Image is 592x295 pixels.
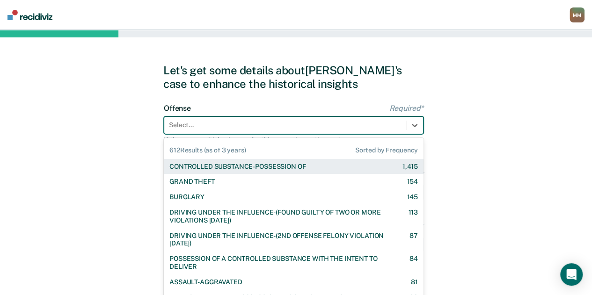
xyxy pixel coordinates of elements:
[164,104,424,113] label: Offense
[169,209,392,224] div: DRIVING UNDER THE INFLUENCE-(FOUND GUILTY OF TWO OR MORE VIOLATIONS [DATE])
[407,193,418,201] div: 145
[169,193,205,201] div: BURGLARY
[355,146,418,154] span: Sorted by Frequency
[169,232,393,248] div: DRIVING UNDER THE INFLUENCE-(2ND OFFENSE FELONY VIOLATION [DATE])
[411,278,418,286] div: 81
[169,278,242,286] div: ASSAULT-AGGRAVATED
[570,7,585,22] button: MM
[163,64,429,91] div: Let's get some details about [PERSON_NAME]'s case to enhance the historical insights
[408,209,418,224] div: 113
[169,146,246,154] span: 612 Results (as of 3 years)
[389,104,424,113] span: Required*
[570,7,585,22] div: M M
[560,263,583,286] div: Open Intercom Messenger
[407,178,418,186] div: 154
[169,255,393,271] div: POSSESSION OF A CONTROLLED SUBSTANCE WITH THE INTENT TO DELIVER
[409,232,418,248] div: 87
[409,255,418,271] div: 84
[164,136,424,144] div: If there are multiple charges for this case, choose the most severe
[169,178,214,186] div: GRAND THEFT
[402,163,418,171] div: 1,415
[169,163,306,171] div: CONTROLLED SUBSTANCE-POSSESSION OF
[7,10,52,20] img: Recidiviz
